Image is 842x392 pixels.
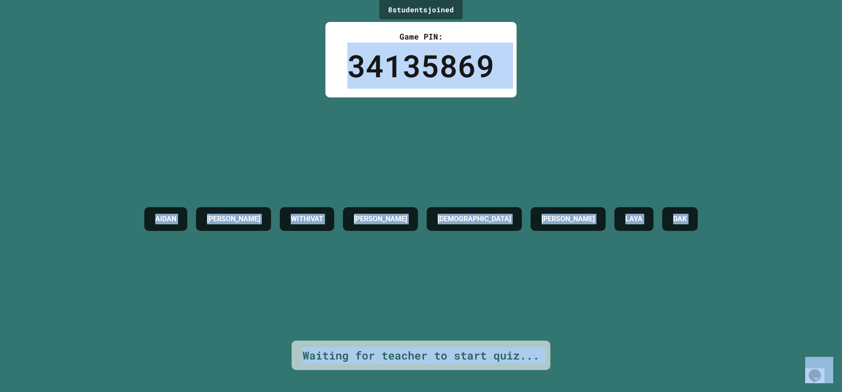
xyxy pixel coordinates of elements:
div: 34135869 [347,43,495,89]
h4: WITHIVAT [291,214,323,224]
h4: [DEMOGRAPHIC_DATA] [438,214,511,224]
iframe: chat widget [805,357,833,383]
h4: DAK [673,214,687,224]
h4: LAYA [625,214,642,224]
h4: [PERSON_NAME] [542,214,595,224]
h4: [PERSON_NAME] [207,214,260,224]
h4: AIDAN [155,214,176,224]
h4: [PERSON_NAME] [354,214,407,224]
div: Game PIN: [347,31,495,43]
div: Waiting for teacher to start quiz... [303,347,539,364]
